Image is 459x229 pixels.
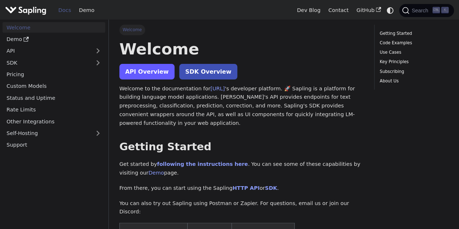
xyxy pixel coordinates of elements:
[3,69,105,80] a: Pricing
[3,140,105,150] a: Support
[5,5,49,16] a: Sapling.ai
[3,93,105,103] a: Status and Uptime
[380,58,446,65] a: Key Principles
[119,184,364,193] p: From there, you can start using the Sapling or .
[3,128,105,139] a: Self-Hosting
[54,5,75,16] a: Docs
[380,68,446,75] a: Subscribing
[157,161,248,167] a: following the instructions here
[380,78,446,85] a: About Us
[380,49,446,56] a: Use Cases
[324,5,353,16] a: Contact
[3,57,91,68] a: SDK
[380,40,446,46] a: Code Examples
[293,5,324,16] a: Dev Blog
[3,34,105,45] a: Demo
[91,57,105,68] button: Expand sidebar category 'SDK'
[265,185,277,191] a: SDK
[119,25,145,35] span: Welcome
[119,64,175,79] a: API Overview
[380,30,446,37] a: Getting Started
[119,39,364,59] h1: Welcome
[352,5,385,16] a: GitHub
[119,85,364,128] p: Welcome to the documentation for 's developer platform. 🚀 Sapling is a platform for building lang...
[385,5,396,16] button: Switch between dark and light mode (currently system mode)
[210,86,225,91] a: [URL]
[179,64,237,79] a: SDK Overview
[5,5,46,16] img: Sapling.ai
[233,185,260,191] a: HTTP API
[119,140,364,154] h2: Getting Started
[119,199,364,217] p: You can also try out Sapling using Postman or Zapier. For questions, email us or join our Discord:
[441,7,448,13] kbd: K
[119,25,364,35] nav: Breadcrumbs
[3,81,105,91] a: Custom Models
[409,8,433,13] span: Search
[91,46,105,56] button: Expand sidebar category 'API'
[3,46,91,56] a: API
[3,22,105,33] a: Welcome
[75,5,98,16] a: Demo
[148,170,164,176] a: Demo
[3,105,105,115] a: Rate Limits
[399,4,454,17] button: Search (Ctrl+K)
[119,160,364,177] p: Get started by . You can see some of these capabilities by visiting our page.
[3,116,105,127] a: Other Integrations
